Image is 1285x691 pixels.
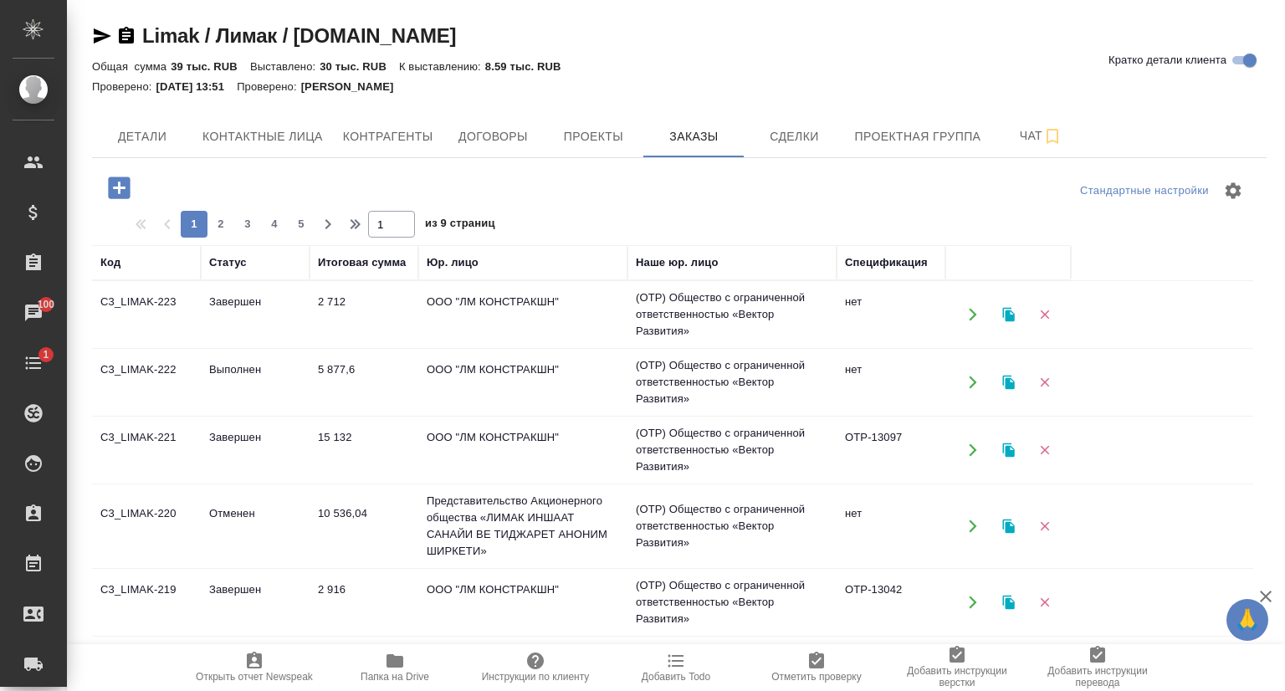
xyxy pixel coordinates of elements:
[310,573,418,632] td: 2 916
[261,211,288,238] button: 4
[418,285,627,344] td: ООО "ЛМ КОНСТРАКШН"
[1027,509,1062,544] button: Удалить
[92,497,201,555] td: C3_LIMAK-220
[771,671,861,683] span: Отметить проверку
[196,671,313,683] span: Открыть отчет Newspeak
[1027,586,1062,620] button: Удалить
[201,421,310,479] td: Завершен
[234,216,261,233] span: 3
[92,26,112,46] button: Скопировать ссылку для ЯМессенджера
[301,80,407,93] p: [PERSON_NAME]
[201,285,310,344] td: Завершен
[553,126,633,147] span: Проекты
[361,671,429,683] span: Папка на Drive
[636,254,719,271] div: Наше юр. лицо
[92,60,171,73] p: Общая сумма
[845,254,928,271] div: Спецификация
[399,60,485,73] p: К выставлению:
[1076,178,1213,204] div: split button
[1233,602,1262,637] span: 🙏
[156,80,238,93] p: [DATE] 13:51
[96,171,142,205] button: Добавить проект
[627,569,837,636] td: (OTP) Общество с ограниченной ответственностью «Вектор Развития»
[33,346,59,363] span: 1
[142,24,456,47] a: Limak / Лимак / [DOMAIN_NAME]
[754,126,834,147] span: Сделки
[4,292,63,334] a: 100
[642,671,710,683] span: Добавить Todo
[418,421,627,479] td: ООО "ЛМ КОНСТРАКШН"
[427,254,479,271] div: Юр. лицо
[482,671,590,683] span: Инструкции по клиенту
[991,433,1026,468] button: Клонировать
[425,213,495,238] span: из 9 страниц
[325,644,465,691] button: Папка на Drive
[1027,644,1168,691] button: Добавить инструкции перевода
[418,573,627,632] td: ООО "ЛМ КОНСТРАКШН"
[465,644,606,691] button: Инструкции по клиенту
[310,353,418,412] td: 5 877,6
[837,573,945,632] td: OTP-13042
[1001,125,1081,146] span: Чат
[653,126,734,147] span: Заказы
[837,497,945,555] td: нет
[1037,665,1158,688] span: Добавить инструкции перевода
[234,211,261,238] button: 3
[1108,52,1226,69] span: Кратко детали клиента
[171,60,250,73] p: 39 тыс. RUB
[310,285,418,344] td: 2 712
[991,366,1026,400] button: Клонировать
[1226,599,1268,641] button: 🙏
[92,353,201,412] td: C3_LIMAK-222
[207,211,234,238] button: 2
[201,573,310,632] td: Завершен
[209,254,247,271] div: Статус
[955,586,990,620] button: Открыть
[1213,171,1253,211] span: Настроить таблицу
[837,285,945,344] td: нет
[320,60,399,73] p: 30 тыс. RUB
[318,254,406,271] div: Итоговая сумма
[746,644,887,691] button: Отметить проверку
[453,126,533,147] span: Договоры
[627,493,837,560] td: (OTP) Общество с ограниченной ответственностью «Вектор Развития»
[116,26,136,46] button: Скопировать ссылку
[92,573,201,632] td: C3_LIMAK-219
[288,211,315,238] button: 5
[92,421,201,479] td: C3_LIMAK-221
[237,80,301,93] p: Проверено:
[627,281,837,348] td: (OTP) Общество с ограниченной ответственностью «Вектор Развития»
[250,60,320,73] p: Выставлено:
[1027,298,1062,332] button: Удалить
[202,126,323,147] span: Контактные лица
[837,421,945,479] td: OTP-13097
[1042,126,1062,146] svg: Подписаться
[955,298,990,332] button: Открыть
[485,60,574,73] p: 8.59 тыс. RUB
[100,254,120,271] div: Код
[261,216,288,233] span: 4
[92,80,156,93] p: Проверено:
[955,366,990,400] button: Открыть
[207,216,234,233] span: 2
[897,665,1017,688] span: Добавить инструкции верстки
[854,126,980,147] span: Проектная группа
[92,285,201,344] td: C3_LIMAK-223
[310,421,418,479] td: 15 132
[955,509,990,544] button: Открыть
[343,126,433,147] span: Контрагенты
[1027,433,1062,468] button: Удалить
[418,353,627,412] td: ООО "ЛМ КОНСТРАКШН"
[837,353,945,412] td: нет
[201,353,310,412] td: Выполнен
[991,298,1026,332] button: Клонировать
[4,342,63,384] a: 1
[418,484,627,568] td: Представительство Акционерного общества «ЛИМАК ИНШААТ САНАЙИ ВЕ ТИДЖАРЕТ АНОНИМ ШИРКЕТИ»
[201,497,310,555] td: Отменен
[955,433,990,468] button: Открыть
[606,644,746,691] button: Добавить Todo
[991,509,1026,544] button: Клонировать
[627,349,837,416] td: (OTP) Общество с ограниченной ответственностью «Вектор Развития»
[887,644,1027,691] button: Добавить инструкции верстки
[28,296,65,313] span: 100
